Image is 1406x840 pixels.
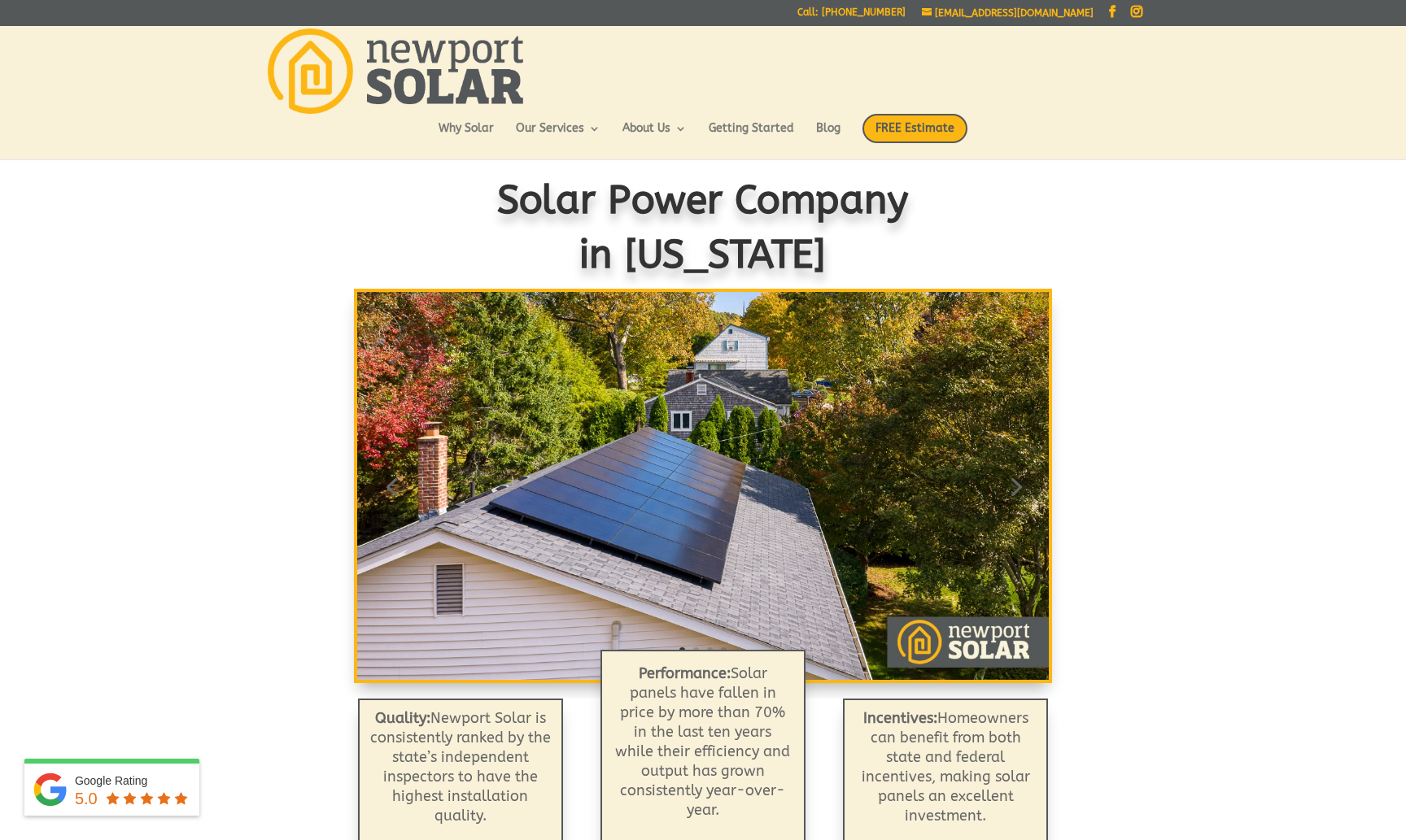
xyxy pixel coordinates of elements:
[816,123,841,150] a: Blog
[922,7,1094,19] a: [EMAIL_ADDRESS][DOMAIN_NAME]
[516,123,600,150] a: Our Services
[862,114,967,143] span: FREE Estimate
[75,773,191,789] div: Google Rating
[497,177,909,277] span: Solar Power Company in [US_STATE]
[707,647,713,653] a: 3
[439,123,494,150] a: Why Solar
[75,790,98,807] span: 5.0
[797,7,906,24] a: Call: [PHONE_NUMBER]
[357,292,1048,681] img: Solar Modules: Roof Mounted
[370,709,551,825] span: Newport Solar is consistently ranked by the state’s independent inspectors to have the highest in...
[614,664,791,820] p: Solar panels have fallen in price by more than 70% in the last ten years while their efficiency a...
[375,709,430,727] strong: Quality:
[639,664,731,682] b: Performance:
[622,123,687,150] a: About Us
[709,123,794,150] a: Getting Started
[862,114,967,159] a: FREE Estimate
[721,647,727,653] a: 4
[679,647,685,653] a: 1
[268,28,523,114] img: Newport Solar | Solar Energy Optimized.
[693,647,699,653] a: 2
[863,709,937,727] strong: Incentives:
[853,708,1037,825] p: Homeowners can benefit from both state and federal incentives, making solar panels an excellent i...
